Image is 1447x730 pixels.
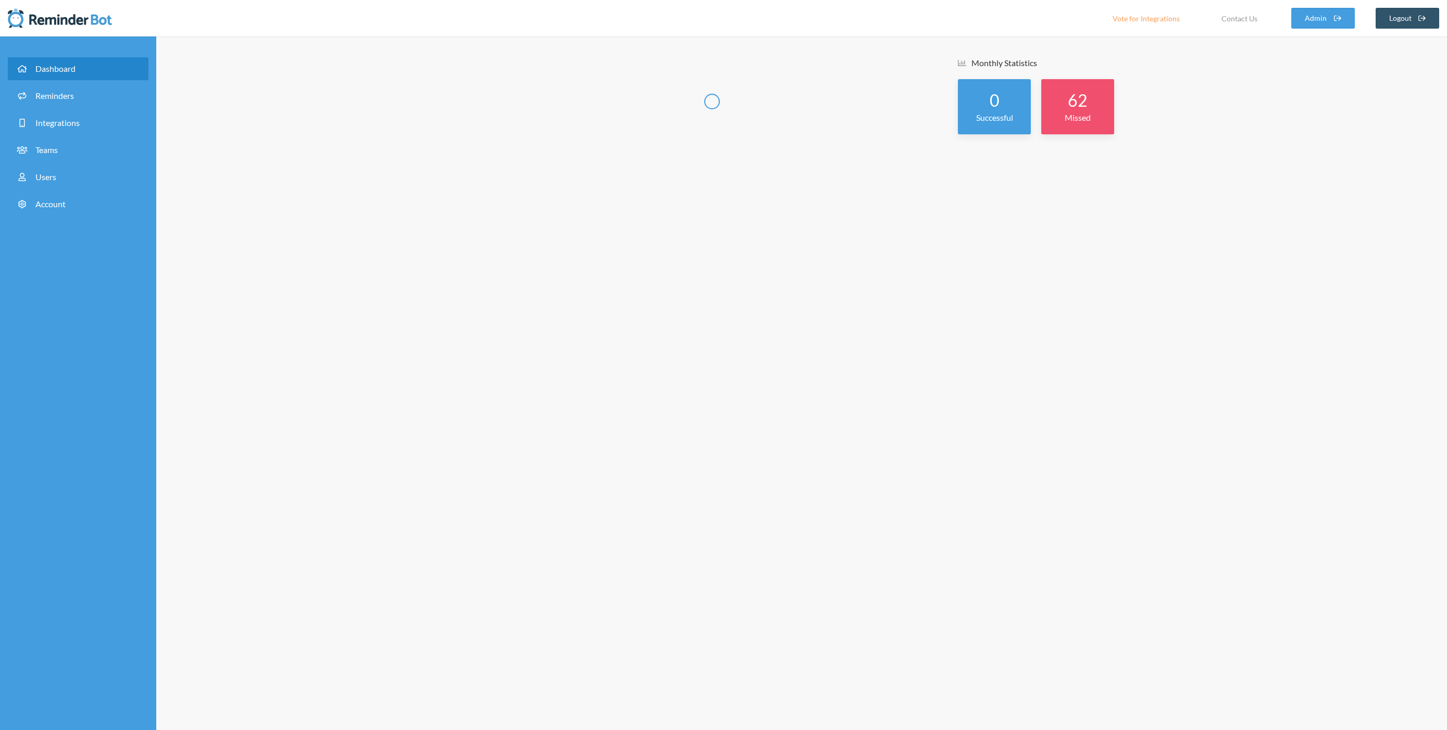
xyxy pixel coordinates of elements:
a: Vote for Integrations [1100,8,1193,29]
a: Logout [1376,8,1440,29]
img: Reminder Bot [8,8,112,29]
a: Teams [8,139,148,161]
a: Contact Us [1208,8,1270,29]
strong: 62 [1068,90,1088,110]
a: Account [8,193,148,216]
h5: Monthly Statistics [958,57,1114,69]
a: Users [8,166,148,188]
p: Successful [968,111,1020,124]
a: Dashboard [8,57,148,80]
p: Missed [1052,111,1104,124]
a: Integrations [8,111,148,134]
span: Reminders [35,91,74,100]
a: Admin [1291,8,1355,29]
span: Dashboard [35,64,76,73]
a: Reminders [8,84,148,107]
strong: 0 [990,90,1000,110]
span: Integrations [35,118,80,128]
span: Users [35,172,56,182]
span: Account [35,199,66,209]
span: Teams [35,145,58,155]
